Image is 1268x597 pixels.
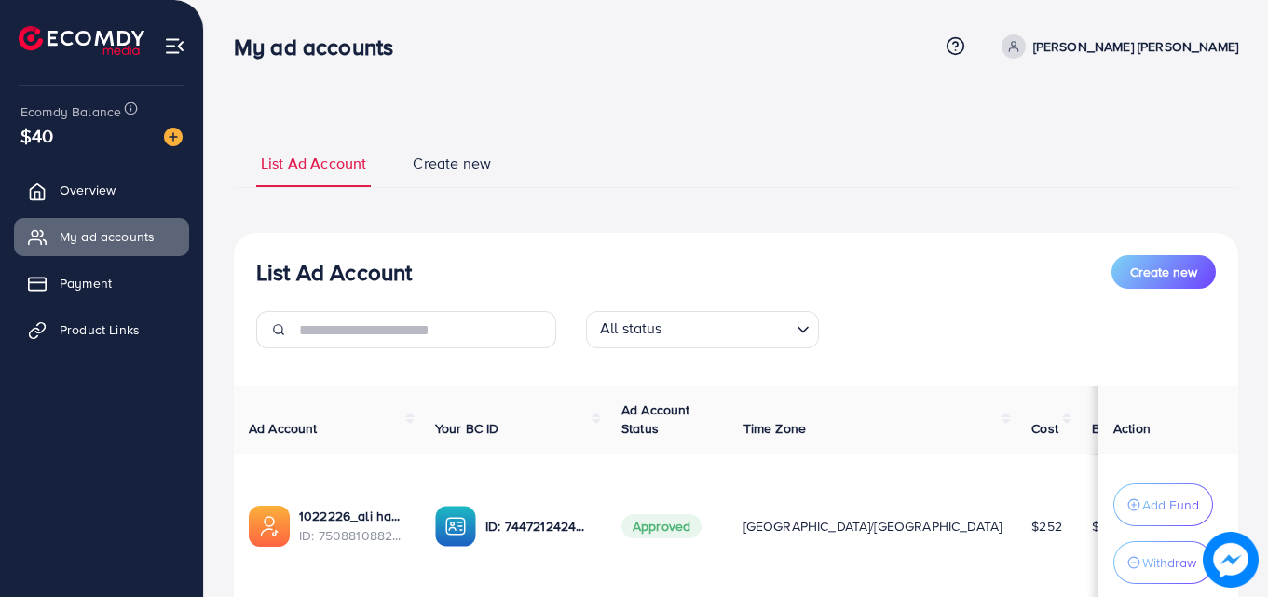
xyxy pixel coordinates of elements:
a: Payment [14,265,189,302]
a: 1022226_ali hassan_1748281284297 [299,507,405,525]
span: Cost [1031,419,1058,438]
span: [GEOGRAPHIC_DATA]/[GEOGRAPHIC_DATA] [743,517,1002,536]
img: image [164,128,183,146]
span: Ad Account Status [621,400,690,438]
span: $40 [20,122,53,149]
img: ic-ads-acc.e4c84228.svg [249,506,290,547]
div: Search for option [586,311,819,348]
span: List Ad Account [261,153,366,174]
span: Time Zone [743,419,806,438]
span: Payment [60,274,112,292]
a: Overview [14,171,189,209]
a: [PERSON_NAME] [PERSON_NAME] [994,34,1238,59]
span: Your BC ID [435,419,499,438]
span: Ad Account [249,419,318,438]
p: Withdraw [1142,551,1196,574]
p: [PERSON_NAME] [PERSON_NAME] [1033,35,1238,58]
div: <span class='underline'>1022226_ali hassan_1748281284297</span></br>7508810882194128913 [299,507,405,545]
span: Ecomdy Balance [20,102,121,121]
h3: My ad accounts [234,34,408,61]
p: Add Fund [1142,494,1199,516]
span: Create new [413,153,491,174]
button: Withdraw [1113,541,1213,584]
span: Overview [60,181,116,199]
img: ic-ba-acc.ded83a64.svg [435,506,476,547]
span: Action [1113,419,1151,438]
button: Create new [1111,255,1216,289]
input: Search for option [668,315,789,344]
span: Product Links [60,320,140,339]
img: logo [19,26,144,55]
span: Create new [1130,263,1197,281]
a: My ad accounts [14,218,189,255]
button: Add Fund [1113,483,1213,526]
a: Product Links [14,311,189,348]
span: My ad accounts [60,227,155,246]
img: menu [164,35,185,57]
p: ID: 7447212424631140353 [485,515,592,537]
img: image [1203,532,1259,588]
span: ID: 7508810882194128913 [299,526,405,545]
span: Approved [621,514,702,538]
span: $252 [1031,517,1062,536]
span: All status [596,314,666,344]
h3: List Ad Account [256,259,412,286]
